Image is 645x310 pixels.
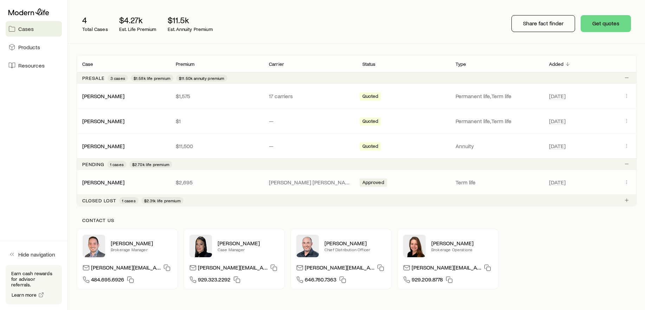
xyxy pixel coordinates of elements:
[18,25,34,32] span: Cases
[82,143,124,150] div: [PERSON_NAME]
[456,93,538,100] p: Permanent life, Term life
[11,271,56,287] p: Earn cash rewards for advisor referrals.
[218,240,279,247] p: [PERSON_NAME]
[111,247,172,252] p: Brokerage Manager
[362,93,379,101] span: Quoted
[176,93,258,100] p: $1,575
[549,179,566,186] span: [DATE]
[176,118,258,125] p: $1
[456,118,538,125] p: Permanent life, Term life
[176,143,258,150] p: $11,500
[549,143,566,150] span: [DATE]
[82,118,124,125] div: [PERSON_NAME]
[549,93,566,100] span: [DATE]
[18,62,45,69] span: Resources
[82,143,124,149] a: [PERSON_NAME]
[82,75,105,81] p: Presale
[18,44,40,51] span: Products
[269,118,351,125] p: —
[82,217,631,223] p: Contact us
[296,235,319,257] img: Dan Pierson
[218,247,279,252] p: Case Manager
[134,75,170,81] span: $1.58k life premium
[362,143,379,151] span: Quoted
[362,179,384,187] span: Approved
[110,75,125,81] span: 3 cases
[456,179,538,186] p: Term life
[119,26,156,32] p: Est. Life Premium
[269,93,351,100] p: 17 carriers
[168,15,213,25] p: $11.5k
[305,264,374,273] p: [PERSON_NAME][EMAIL_ADDRESS][DOMAIN_NAME]
[82,179,124,186] div: [PERSON_NAME]
[324,247,386,252] p: Chief Distribution Officer
[111,240,172,247] p: [PERSON_NAME]
[269,143,351,150] p: —
[6,39,62,55] a: Products
[189,235,212,257] img: Elana Hasten
[82,198,116,203] p: Closed lost
[198,264,267,273] p: [PERSON_NAME][EMAIL_ADDRESS][DOMAIN_NAME]
[431,240,492,247] p: [PERSON_NAME]
[176,61,195,67] p: Premium
[581,15,631,32] button: Get quotes
[412,276,443,285] span: 929.209.8778
[82,61,93,67] p: Case
[132,162,169,167] span: $2.70k life premium
[144,198,181,203] span: $2.31k life premium
[82,93,124,100] div: [PERSON_NAME]
[362,118,379,126] span: Quoted
[6,265,62,304] div: Earn cash rewards for advisor referrals.Learn more
[549,118,566,125] span: [DATE]
[362,61,376,67] p: Status
[82,162,104,167] p: Pending
[77,55,637,206] div: Client cases
[523,20,563,27] p: Share fact finder
[110,162,124,167] span: 1 cases
[6,21,62,37] a: Cases
[122,198,136,203] span: 1 cases
[82,93,124,99] a: [PERSON_NAME]
[456,61,466,67] p: Type
[324,240,386,247] p: [PERSON_NAME]
[511,15,575,32] button: Share fact finder
[91,276,124,285] span: 484.695.6926
[269,179,351,186] p: [PERSON_NAME] [PERSON_NAME]
[12,292,37,297] span: Learn more
[305,276,336,285] span: 646.760.7363
[82,26,108,32] p: Total Cases
[549,61,564,67] p: Added
[403,235,426,257] img: Ellen Wall
[82,179,124,185] a: [PERSON_NAME]
[198,276,231,285] span: 929.323.2292
[176,179,258,186] p: $2,695
[412,264,481,273] p: [PERSON_NAME][EMAIL_ADDRESS][DOMAIN_NAME]
[431,247,492,252] p: Brokerage Operations
[82,15,108,25] p: 4
[82,118,124,124] a: [PERSON_NAME]
[6,58,62,73] a: Resources
[179,75,225,81] span: $11.50k annuity premium
[91,264,161,273] p: [PERSON_NAME][EMAIL_ADDRESS][DOMAIN_NAME]
[456,143,538,150] p: Annuity
[168,26,213,32] p: Est. Annuity Premium
[18,251,55,258] span: Hide navigation
[83,235,105,257] img: Brandon Parry
[119,15,156,25] p: $4.27k
[6,247,62,262] button: Hide navigation
[269,61,284,67] p: Carrier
